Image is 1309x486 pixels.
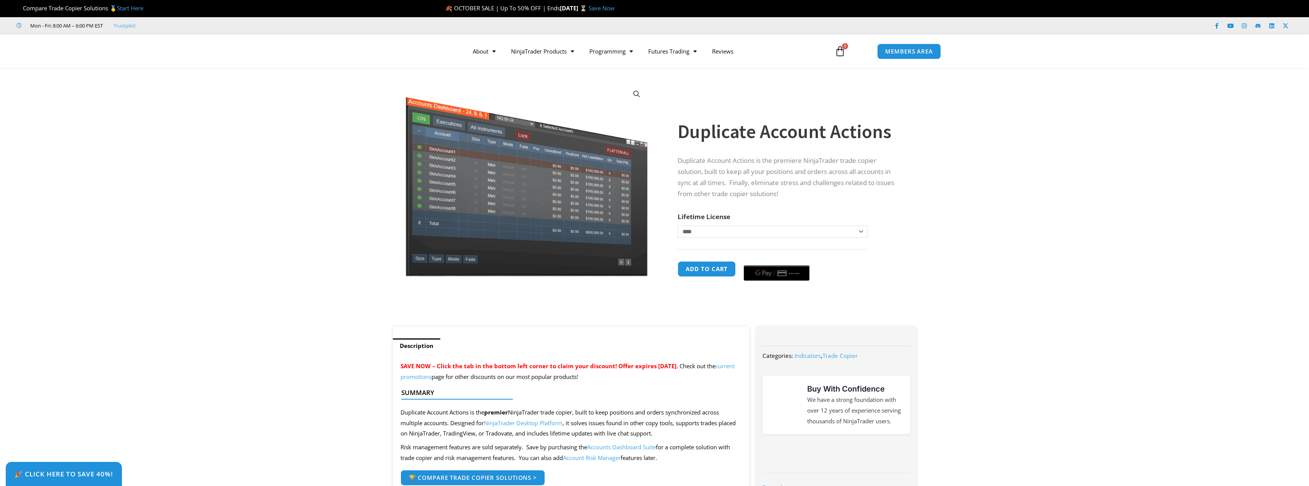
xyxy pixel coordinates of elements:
[807,383,903,395] h3: Buy With Confidence
[465,42,503,60] a: About
[795,352,858,359] span: ,
[770,391,798,419] img: mark thumbs good 43913 | Affordable Indicators – NinjaTrader
[16,4,143,12] span: Compare Trade Copier Solutions 🥇
[393,338,440,353] a: Description
[28,21,103,30] span: Mon - Fri: 8:00 AM – 6:00 PM EST
[404,81,649,277] img: Screenshot 2024-08-26 15414455555
[823,40,857,62] a: 0
[401,361,742,382] p: Check out the page for other discounts on our most popular products!
[563,454,621,462] a: Account Risk Manager
[401,408,736,437] span: Duplicate Account Actions is the NinjaTrader trade copier, built to keep positions and orders syn...
[877,44,941,59] a: MEMBERS AREA
[587,443,656,451] a: Accounts Dashboard Suite
[465,42,826,60] nav: Menu
[484,408,508,416] strong: premier
[503,42,582,60] a: NinjaTrader Products
[742,260,811,261] iframe: Secure payment input frame
[795,352,821,359] a: Indicators
[678,261,736,277] button: Add to cart
[401,362,678,370] span: SAVE NOW – Click the tab in the bottom left corner to claim your discount! Offer expires [DATE].
[560,4,589,12] strong: [DATE] ⌛
[807,395,903,427] p: We have a strong foundation with over 12 years of experience serving thousands of NinjaTrader users.
[885,49,933,54] span: MEMBERS AREA
[582,42,641,60] a: Programming
[15,471,113,477] span: 🎉 Click Here to save 40%!
[822,352,858,359] a: Trade Copier
[17,5,23,11] img: 🏆
[842,43,848,49] span: 0
[678,118,901,145] h1: Duplicate Account Actions
[704,42,741,60] a: Reviews
[117,4,143,12] a: Start Here
[641,42,704,60] a: Futures Trading
[762,352,793,359] span: Categories:
[114,21,136,30] a: Trustpilot
[445,4,560,12] span: 🍂 OCTOBER SALE | Up To 50% OFF | Ends
[779,447,894,461] img: NinjaTrader Wordmark color RGB | Affordable Indicators – NinjaTrader
[678,212,730,221] label: Lifetime License
[6,462,122,486] a: 🎉 Click Here to save 40%!
[630,87,644,101] a: View full-screen image gallery
[484,419,563,427] a: NinjaTrader Desktop Platform
[589,4,615,12] a: Save Now
[678,155,901,200] p: Duplicate Account Actions is the premiere NinjaTrader trade copier solution, built to keep all yo...
[401,442,742,463] p: Risk management features are sold separately. Save by purchasing the for a complete solution with...
[368,37,450,65] img: LogoAI | Affordable Indicators – NinjaTrader
[744,265,809,281] button: Buy with GPay
[789,271,801,276] text: ••••••
[401,389,735,397] h4: Summary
